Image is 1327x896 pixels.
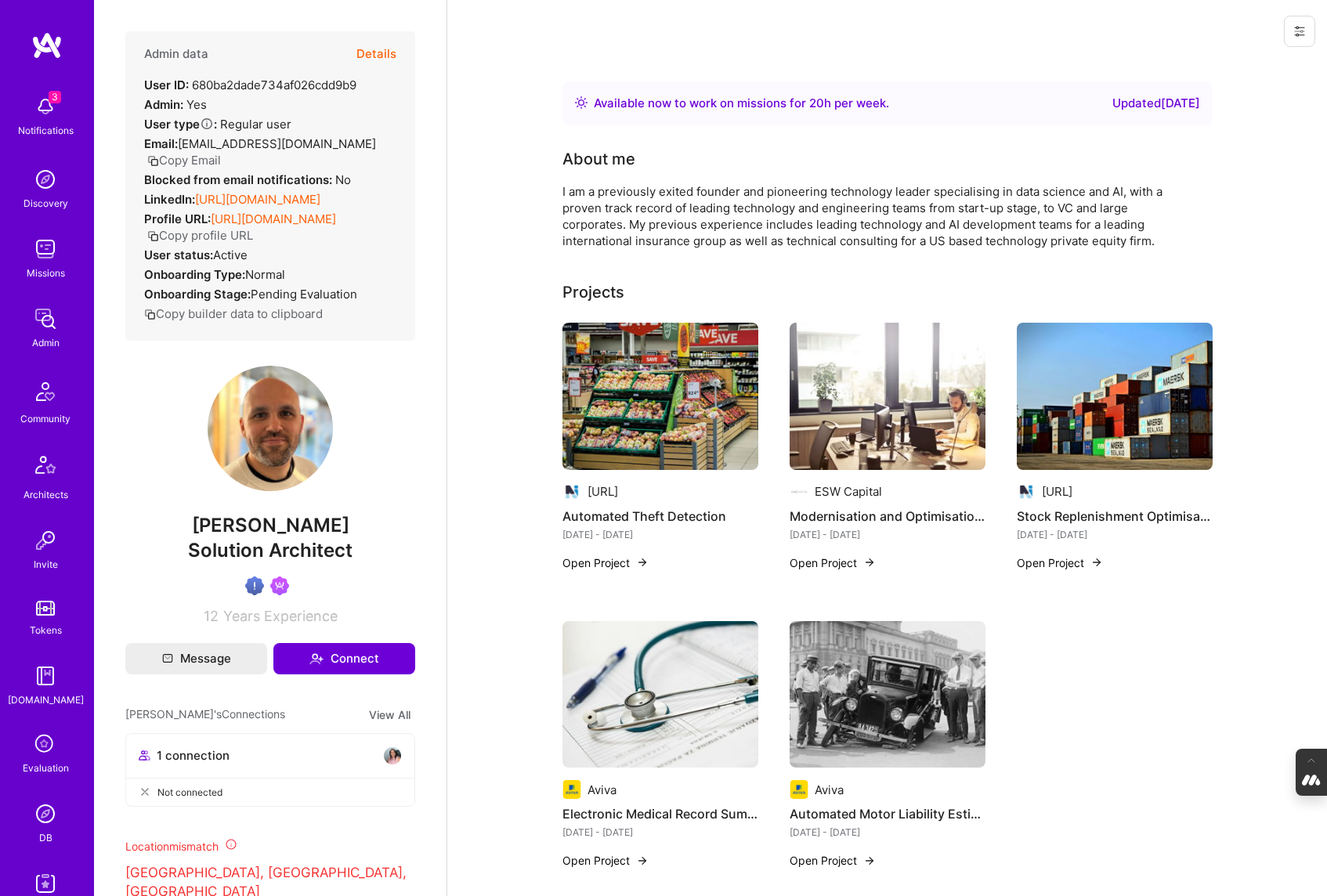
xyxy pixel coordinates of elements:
img: Invite [30,525,61,556]
span: [PERSON_NAME] [125,514,415,537]
i: Help [200,117,214,131]
div: Notifications [18,122,74,139]
div: Community [20,410,71,427]
img: Admin Search [30,798,61,829]
img: arrow-right [636,854,649,867]
div: Aviva [815,782,844,798]
img: Company logo [1017,482,1036,501]
img: Community [27,373,64,410]
strong: User status: [144,247,213,262]
img: logo [31,31,63,60]
div: Updated [DATE] [1112,94,1200,113]
span: Active [213,247,248,262]
div: [URL] [588,483,618,500]
div: Projects [562,280,624,304]
div: ESW Capital [815,483,882,500]
div: Missions [27,265,65,281]
span: 20 [809,96,824,110]
div: No [144,172,351,188]
i: icon Mail [162,653,173,664]
i: icon Collaborator [139,750,150,761]
span: 12 [204,608,219,624]
img: arrow-right [1090,556,1103,569]
a: [URL][DOMAIN_NAME] [195,192,320,207]
img: arrow-right [863,854,876,867]
img: User Avatar [208,366,333,491]
div: DB [39,829,52,846]
i: icon Connect [309,652,324,666]
div: Invite [34,556,58,573]
img: discovery [30,164,61,195]
img: Architects [27,449,64,486]
img: Electronic Medical Record Summarisation [562,621,758,768]
i: icon Copy [147,230,159,242]
strong: LinkedIn: [144,192,195,207]
div: Admin [32,334,60,351]
div: Yes [144,96,207,113]
img: tokens [36,601,55,616]
div: I am a previously exited founder and pioneering technology leader specialising in data science an... [562,183,1189,249]
span: [PERSON_NAME]'s Connections [125,706,285,724]
i: icon CloseGray [139,786,151,798]
img: arrow-right [863,556,876,569]
button: Copy builder data to clipboard [144,305,323,322]
h4: Electronic Medical Record Summarisation [562,804,758,824]
div: 680ba2dade734af026cdd9b9 [144,77,356,93]
span: Solution Architect [188,539,353,562]
button: Connect [273,643,415,674]
img: High Potential User [245,576,264,595]
strong: Blocked from email notifications: [144,172,335,187]
div: Regular user [144,116,291,132]
h4: Admin data [144,47,208,61]
a: [URL][DOMAIN_NAME] [211,211,336,226]
button: Open Project [562,852,649,869]
div: Available now to work on missions for h per week . [594,94,889,113]
div: Discovery [24,195,68,211]
span: Pending Evaluation [251,287,357,302]
h4: Modernisation and Optimisation of SaaS Business [790,506,985,526]
button: Copy Email [147,152,221,168]
strong: Admin: [144,97,183,112]
div: [URL] [1042,483,1072,500]
div: Evaluation [23,760,69,776]
button: Details [356,31,396,77]
div: [DATE] - [DATE] [790,526,985,543]
span: Years Experience [223,608,338,624]
img: guide book [30,660,61,692]
span: 1 connection [157,747,230,764]
span: normal [245,267,285,282]
img: avatar [383,746,402,765]
img: teamwork [30,233,61,265]
div: [DATE] - [DATE] [562,526,758,543]
div: Architects [24,486,68,503]
button: Open Project [790,852,876,869]
div: [DATE] - [DATE] [1017,526,1213,543]
button: Copy profile URL [147,227,253,244]
img: Been on Mission [270,576,289,595]
i: icon SelectionTeam [31,730,60,760]
div: [DATE] - [DATE] [790,824,985,840]
span: [EMAIL_ADDRESS][DOMAIN_NAME] [178,136,376,151]
button: Message [125,643,267,674]
img: Stock Replenishment Optimisation [1017,323,1213,470]
strong: Onboarding Type: [144,267,245,282]
i: icon Copy [144,309,156,320]
img: Automated Motor Liability Estimation [790,621,985,768]
img: Company logo [562,780,581,799]
h4: Automated Motor Liability Estimation [790,804,985,824]
img: arrow-right [636,556,649,569]
button: View All [364,706,415,724]
div: Aviva [588,782,616,798]
button: Open Project [562,555,649,571]
span: 3 [49,91,61,103]
strong: Onboarding Stage: [144,287,251,302]
button: Open Project [1017,555,1103,571]
img: Availability [575,96,588,109]
h4: Automated Theft Detection [562,506,758,526]
strong: User ID: [144,78,189,92]
strong: Profile URL: [144,211,211,226]
i: icon Copy [147,155,159,167]
strong: Email: [144,136,178,151]
div: About me [562,147,635,171]
img: Modernisation and Optimisation of SaaS Business [790,323,985,470]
